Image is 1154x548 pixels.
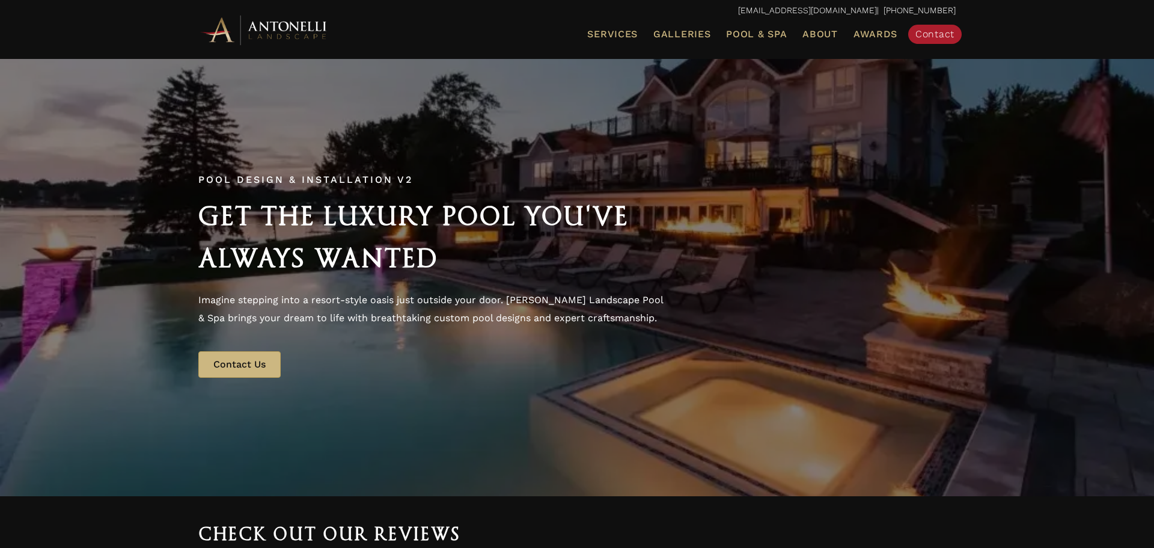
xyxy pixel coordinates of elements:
[198,201,629,273] span: Get the Luxury Pool You've Always Wanted
[198,3,956,19] p: | [PHONE_NUMBER]
[853,28,897,40] span: Awards
[849,26,902,42] a: Awards
[738,5,877,15] a: [EMAIL_ADDRESS][DOMAIN_NAME]
[198,524,461,544] span: Check out our reviews
[198,351,281,378] a: Contact Us
[198,174,413,185] span: Pool Design & Installation v2
[798,26,843,42] a: About
[649,26,715,42] a: Galleries
[726,28,787,40] span: Pool & Spa
[802,29,838,39] span: About
[582,26,643,42] a: Services
[213,359,266,370] span: Contact Us
[198,13,331,46] img: Antonelli Horizontal Logo
[908,25,962,44] a: Contact
[915,28,954,40] span: Contact
[587,29,638,39] span: Services
[198,294,663,324] span: Imagine stepping into a resort-style oasis just outside your door. [PERSON_NAME] Landscape Pool &...
[653,28,710,40] span: Galleries
[721,26,792,42] a: Pool & Spa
